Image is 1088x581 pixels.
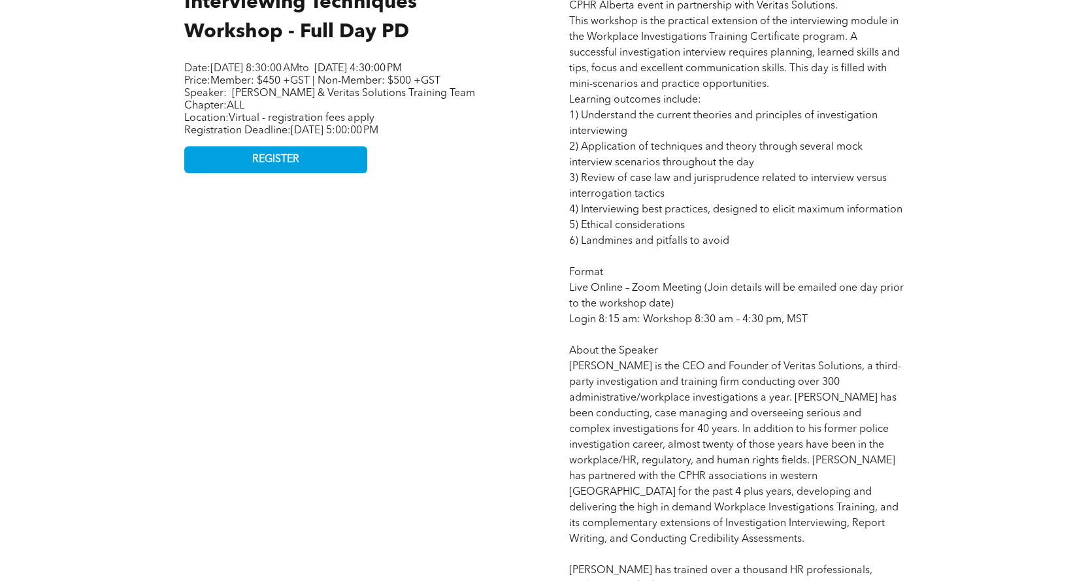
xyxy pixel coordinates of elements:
[184,113,378,136] span: Location: Registration Deadline:
[184,101,244,111] span: Chapter:
[227,101,244,111] span: ALL
[232,88,475,99] span: [PERSON_NAME] & Veritas Solutions Training Team
[210,63,299,74] span: [DATE] 8:30:00 AM
[291,125,378,136] span: [DATE] 5:00:00 PM
[252,154,299,166] span: REGISTER
[184,146,367,173] a: REGISTER
[229,113,374,124] span: Virtual - registration fees apply
[184,88,227,99] span: Speaker:
[210,76,440,86] span: Member: $450 +GST | Non-Member: $500 +GST
[184,63,309,74] span: Date: to
[184,76,440,86] span: Price:
[314,63,402,74] span: [DATE] 4:30:00 PM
